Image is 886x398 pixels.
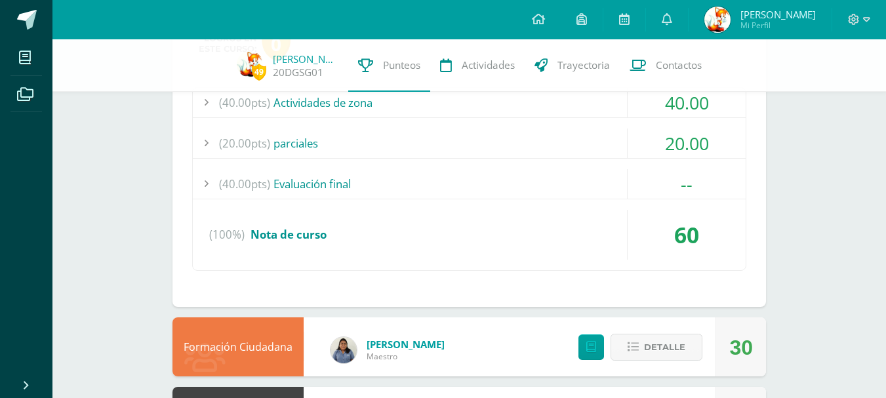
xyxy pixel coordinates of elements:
div: 30 [729,318,753,377]
img: 305ea0a2e2b6d3f73f0ac37dca685790.png [237,51,263,77]
a: Contactos [620,39,712,92]
a: Trayectoria [525,39,620,92]
div: -- [628,169,746,199]
span: Actividades [462,58,515,72]
a: Actividades [430,39,525,92]
span: [PERSON_NAME] [367,338,445,351]
span: 49 [252,64,266,80]
img: 305ea0a2e2b6d3f73f0ac37dca685790.png [704,7,731,33]
span: [PERSON_NAME] [740,8,816,21]
div: Actividades de zona [193,88,746,117]
div: 60 [628,210,746,260]
div: Formación Ciudadana [172,317,304,376]
a: Punteos [348,39,430,92]
span: Nota de curso [251,227,327,242]
button: Detalle [611,334,702,361]
span: Detalle [644,335,685,359]
span: Trayectoria [557,58,610,72]
img: 7c65b46f2cb32956267babee8f0213dd.png [331,337,357,363]
span: Punteos [383,58,420,72]
span: (40.00pts) [219,88,270,117]
div: Evaluación final [193,169,746,199]
span: (20.00pts) [219,129,270,158]
a: [PERSON_NAME] [273,52,338,66]
div: 20.00 [628,129,746,158]
span: Contactos [656,58,702,72]
span: (40.00pts) [219,169,270,199]
span: Mi Perfil [740,20,816,31]
a: 20DGSG01 [273,66,323,79]
div: 40.00 [628,88,746,117]
div: parciales [193,129,746,158]
span: Maestro [367,351,445,362]
span: (100%) [209,210,245,260]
